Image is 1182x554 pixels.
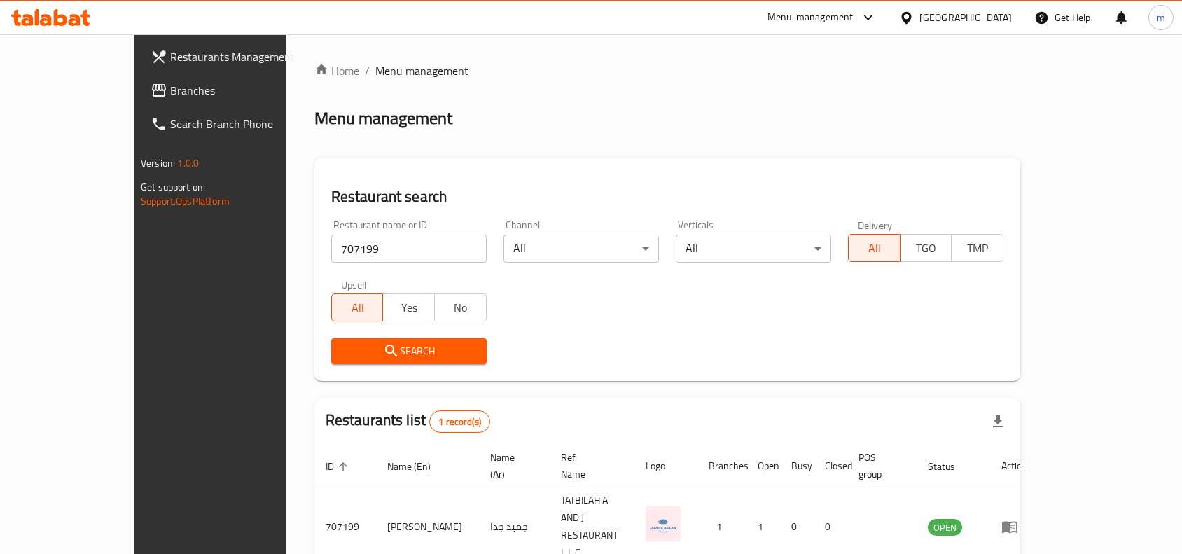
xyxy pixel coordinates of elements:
h2: Menu management [314,107,452,130]
span: 1.0.0 [177,154,199,172]
span: All [338,298,378,318]
span: Name (Ar) [490,449,533,483]
span: Branches [170,82,320,99]
div: Export file [981,405,1015,438]
th: Logo [634,445,697,487]
th: Action [990,445,1038,487]
span: Get support on: [141,178,205,196]
div: [GEOGRAPHIC_DATA] [919,10,1012,25]
span: Search Branch Phone [170,116,320,132]
div: Menu [1001,518,1027,535]
a: Home [314,62,359,79]
button: No [434,293,487,321]
span: All [854,238,895,258]
h2: Restaurant search [331,186,1003,207]
span: POS group [858,449,900,483]
img: Jameed Jedaan [646,506,681,541]
span: Status [928,458,973,475]
nav: breadcrumb [314,62,1020,79]
button: Search [331,338,487,364]
div: Menu-management [767,9,854,26]
span: Ref. Name [561,449,618,483]
span: Restaurants Management [170,48,320,65]
span: Name (En) [387,458,449,475]
span: 1 record(s) [430,415,489,429]
label: Delivery [858,220,893,230]
span: ID [326,458,352,475]
button: TMP [951,234,1003,262]
a: Restaurants Management [139,40,331,74]
span: Menu management [375,62,468,79]
button: All [331,293,384,321]
span: TMP [957,238,998,258]
div: All [676,235,831,263]
span: No [440,298,481,318]
th: Busy [780,445,814,487]
h2: Restaurants list [326,410,490,433]
span: Search [342,342,475,360]
span: TGO [906,238,947,258]
th: Closed [814,445,847,487]
span: Version: [141,154,175,172]
th: Branches [697,445,746,487]
a: Search Branch Phone [139,107,331,141]
div: All [503,235,659,263]
span: OPEN [928,520,962,536]
span: Yes [389,298,429,318]
div: Total records count [429,410,490,433]
label: Upsell [341,279,367,289]
span: m [1157,10,1165,25]
a: Branches [139,74,331,107]
button: All [848,234,901,262]
a: Support.OpsPlatform [141,192,230,210]
th: Open [746,445,780,487]
li: / [365,62,370,79]
button: TGO [900,234,952,262]
button: Yes [382,293,435,321]
input: Search for restaurant name or ID.. [331,235,487,263]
